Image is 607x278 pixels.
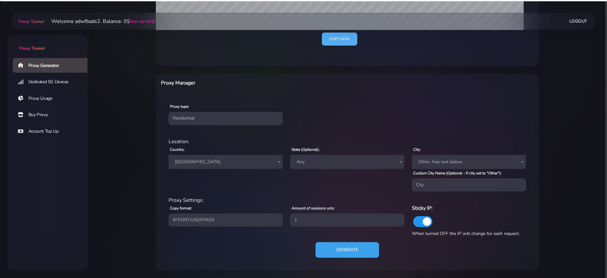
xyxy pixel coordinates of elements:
label: Custom City Name (Optional - If city set to "Other"): [413,170,502,176]
label: State (Optional): [292,147,320,152]
iframe: Webchat Widget [513,174,599,270]
span: Any [290,155,404,169]
label: Amount of sessions urls: [292,205,335,211]
span: Other, free text below [412,155,526,169]
span: Other, free text below [416,157,522,166]
a: Proxy Tunnel [17,16,44,26]
a: Proxy Usage [13,91,93,106]
span: Any [294,157,400,166]
a: Proxy Generator [13,58,93,73]
a: Proxy Tunnel [8,35,87,52]
a: Buy Proxy [13,107,93,122]
span: Proxy Tunnel [19,45,45,51]
button: Generate [315,242,379,258]
a: Logout [569,15,587,27]
a: Copy data [322,33,357,46]
label: Proxy type: [170,104,189,109]
input: City [412,179,526,191]
label: Copy format: [170,205,192,211]
label: Country: [170,147,185,152]
a: Dedicated 5G Devices [13,75,93,89]
span: When turned OFF the IP will change for each request. [412,230,520,237]
span: Australia [172,157,279,166]
label: City: [413,147,421,152]
div: Location: [165,138,530,145]
h6: Sticky IP: [412,204,526,212]
li: Welcome adwfbads2. Balance: 0$ [44,18,155,25]
a: (top-up here) [130,18,155,25]
h6: Proxy Manager [161,79,375,87]
span: Proxy Tunnel [19,18,44,25]
div: Proxy Settings: [165,196,530,204]
span: Australia [169,155,283,169]
a: Account Top Up [13,124,93,139]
